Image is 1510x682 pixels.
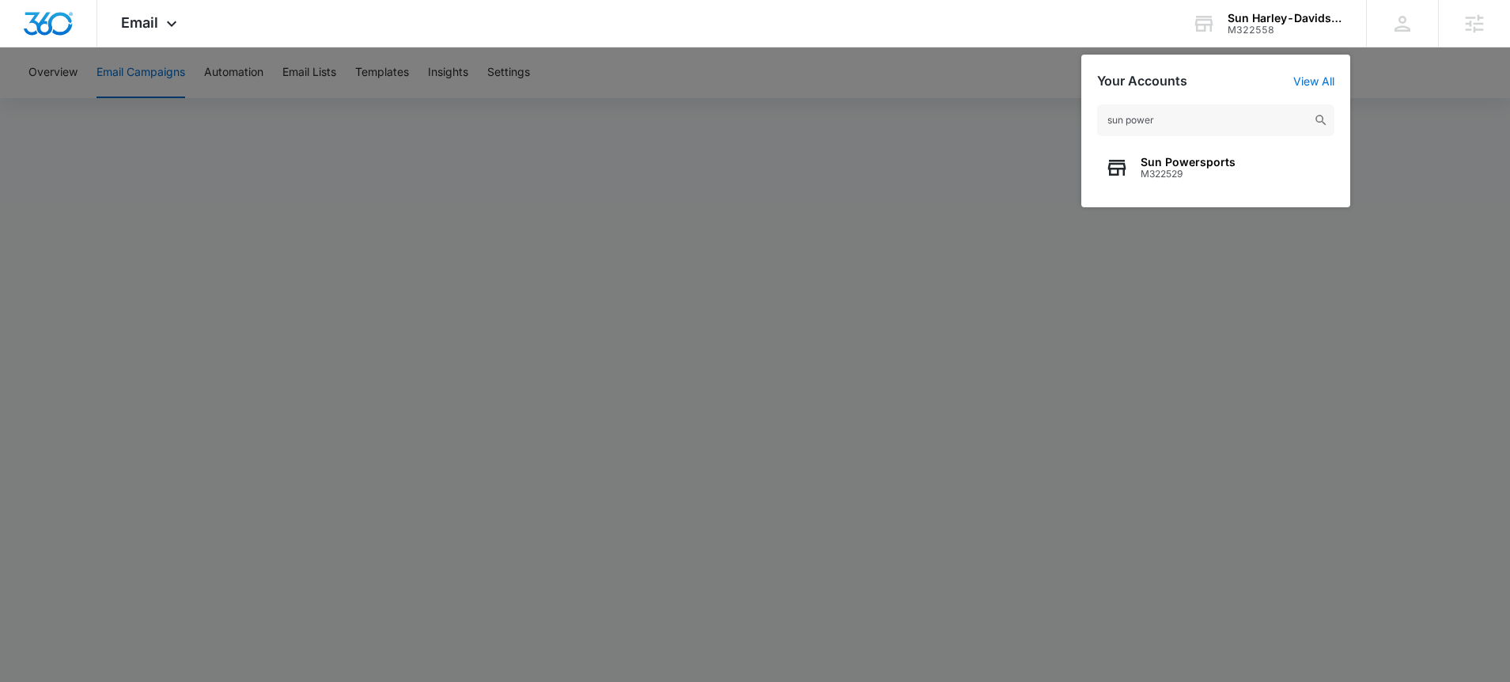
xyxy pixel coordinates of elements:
h2: Your Accounts [1097,74,1187,89]
div: account name [1228,12,1343,25]
button: Sun PowersportsM322529 [1097,144,1334,191]
span: M322529 [1141,169,1236,180]
input: Search Accounts [1097,104,1334,136]
span: Sun Powersports [1141,156,1236,169]
div: account id [1228,25,1343,36]
a: View All [1293,74,1334,88]
span: Email [121,14,158,31]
